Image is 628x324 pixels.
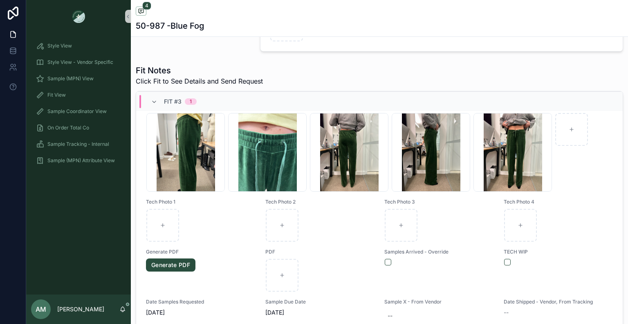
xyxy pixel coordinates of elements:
a: Style View - Vendor Specific [31,55,126,70]
h1: Fit Notes [136,65,263,76]
button: 4 [136,7,146,17]
span: -- [504,308,509,317]
span: Tech Photo 2 [265,199,375,205]
span: Sample Tracking - Internal [47,141,109,147]
span: Sample Coordinator View [47,108,107,115]
a: Sample (MPN) Attribute View [31,153,126,168]
span: Style View [47,43,72,49]
div: -- [388,312,392,320]
div: scrollable content [26,33,131,179]
span: TECH WIP [504,249,613,255]
a: Style View [31,39,126,53]
h1: 50-987 -Blue Fog [136,20,204,32]
a: Sample Coordinator View [31,104,126,119]
span: Date Samples Requested [146,299,256,305]
span: Click Fit to See Details and Send Request [136,76,263,86]
span: 4 [142,2,151,10]
span: Sample Due Date [265,299,375,305]
p: [PERSON_NAME] [57,305,104,313]
a: Sample (MPN) View [31,71,126,86]
span: [DATE] [146,308,256,317]
div: 1 [190,98,192,105]
span: Fit View [47,92,66,98]
span: Tech Photo 3 [384,199,494,205]
span: Sample X - From Vendor [384,299,494,305]
span: Date Shipped - Vendor, From Tracking [504,299,613,305]
span: Samples Arrived - Override [384,249,494,255]
a: Generate PDF [146,258,195,272]
a: Fit View [31,88,126,102]
span: Tech Photo 1 [146,199,256,205]
img: App logo [72,10,85,23]
a: Sample Tracking - Internal [31,137,126,152]
span: Sample (MPN) View [47,75,94,82]
span: Style View - Vendor Specific [47,59,113,66]
span: On Order Total Co [47,125,89,131]
span: PDF [265,249,375,255]
span: Generate PDF [146,249,256,255]
span: Sample (MPN) Attribute View [47,157,115,164]
span: Tech Photo 4 [504,199,613,205]
span: Fit #3 [164,97,182,106]
span: [DATE] [265,308,375,317]
a: On Order Total Co [31,120,126,135]
span: AM [36,304,46,314]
